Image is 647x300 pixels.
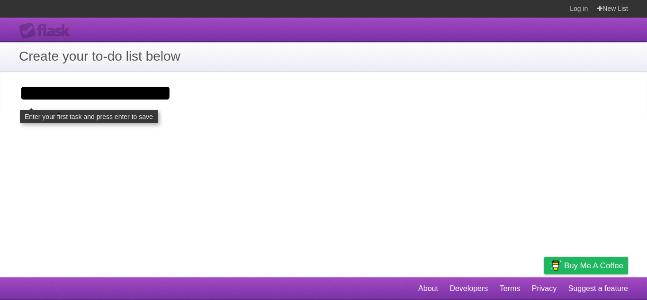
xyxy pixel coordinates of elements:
[19,22,76,39] div: Flask
[564,257,623,274] span: Buy me a coffee
[568,280,628,298] a: Suggest a feature
[549,257,562,273] img: Buy me a coffee
[19,46,628,66] h1: Create your to-do list below
[500,280,521,298] a: Terms
[532,280,557,298] a: Privacy
[449,280,488,298] a: Developers
[544,257,628,274] a: Buy me a coffee
[418,280,438,298] a: About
